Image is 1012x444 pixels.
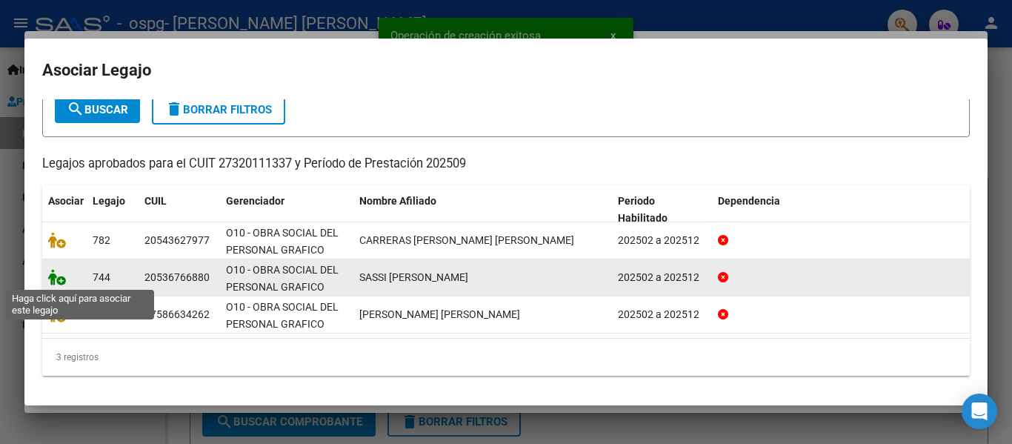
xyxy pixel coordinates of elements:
div: 202502 a 202512 [618,269,706,286]
span: O10 - OBRA SOCIAL DEL PERSONAL GRAFICO [226,264,339,293]
span: Legajo [93,195,125,207]
div: 27586634262 [144,306,210,323]
span: Nombre Afiliado [359,195,436,207]
div: 202502 a 202512 [618,232,706,249]
div: 20543627977 [144,232,210,249]
span: CUIL [144,195,167,207]
datatable-header-cell: Dependencia [712,185,971,234]
span: O10 - OBRA SOCIAL DEL PERSONAL GRAFICO [226,227,339,256]
div: Open Intercom Messenger [962,394,997,429]
span: Asociar [48,195,84,207]
span: Dependencia [718,195,780,207]
datatable-header-cell: Nombre Afiliado [353,185,612,234]
button: Buscar [55,96,140,123]
span: SASSI JULIA EMMA [359,308,520,320]
p: Legajos aprobados para el CUIT 27320111337 y Período de Prestación 202509 [42,155,970,173]
datatable-header-cell: Legajo [87,185,139,234]
span: Buscar [67,103,128,116]
div: 202502 a 202512 [618,306,706,323]
datatable-header-cell: Periodo Habilitado [612,185,712,234]
span: Periodo Habilitado [618,195,668,224]
h2: Asociar Legajo [42,56,970,85]
mat-icon: delete [165,100,183,118]
span: O10 - OBRA SOCIAL DEL PERSONAL GRAFICO [226,301,339,330]
span: Gerenciador [226,195,284,207]
span: 782 [93,234,110,246]
datatable-header-cell: Gerenciador [220,185,353,234]
datatable-header-cell: CUIL [139,185,220,234]
datatable-header-cell: Asociar [42,185,87,234]
span: 744 [93,271,110,283]
span: SASSI MANUEL VITO [359,271,468,283]
div: 20536766880 [144,269,210,286]
div: 3 registros [42,339,970,376]
span: Borrar Filtros [165,103,272,116]
span: 710 [93,308,110,320]
button: Borrar Filtros [152,95,285,125]
span: CARRERAS PODESTA MAURICIO BENJAMIN [359,234,574,246]
mat-icon: search [67,100,84,118]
